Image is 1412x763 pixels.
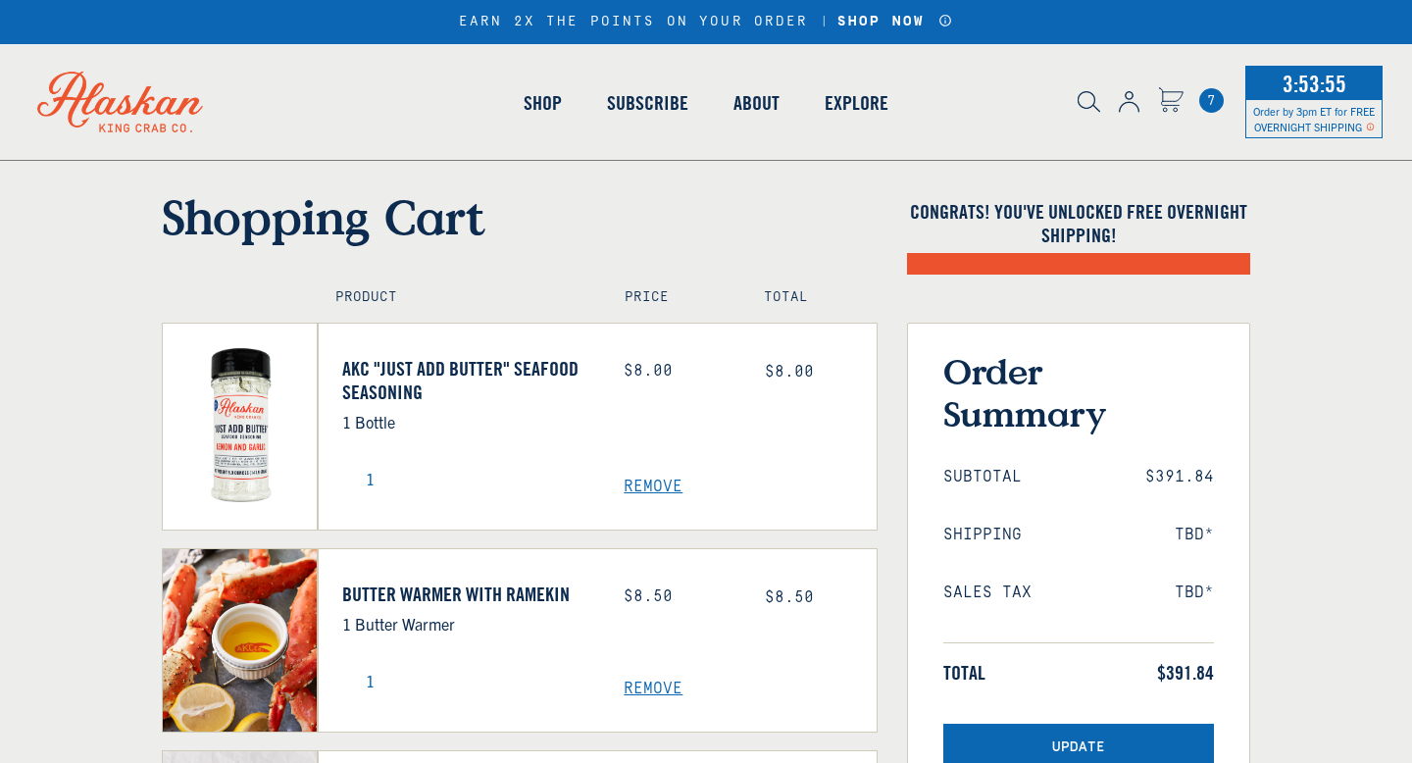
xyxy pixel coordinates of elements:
[837,14,925,29] strong: SHOP NOW
[624,587,735,606] div: $8.50
[943,350,1214,434] h3: Order Summary
[907,200,1250,247] h4: Congrats! You've unlocked FREE OVERNIGHT SHIPPING!
[711,47,802,159] a: About
[943,526,1022,544] span: Shipping
[342,611,595,636] p: 1 Butter Warmer
[938,14,953,27] a: Announcement Bar Modal
[1157,661,1214,685] span: $391.84
[831,14,932,30] a: SHOP NOW
[943,468,1022,486] span: Subtotal
[1366,120,1375,133] span: Shipping Notice Icon
[943,584,1032,602] span: Sales Tax
[1199,88,1224,113] span: 7
[10,44,230,160] img: Alaskan King Crab Co. logo
[342,409,595,434] p: 1 Bottle
[624,362,735,381] div: $8.00
[162,188,878,245] h1: Shopping Cart
[1199,88,1224,113] a: Cart
[501,47,584,159] a: Shop
[342,357,595,404] a: AKC "Just Add Butter" Seafood Seasoning
[459,14,953,30] div: EARN 2X THE POINTS ON YOUR ORDER |
[1145,468,1214,486] span: $391.84
[625,289,721,306] h4: Price
[765,588,814,606] span: $8.50
[335,289,583,306] h4: Product
[1078,91,1100,113] img: search
[1052,739,1105,756] span: Update
[802,47,911,159] a: Explore
[1158,87,1184,116] a: Cart
[1119,91,1139,113] img: account
[1253,104,1375,133] span: Order by 3pm ET for FREE OVERNIGHT SHIPPING
[163,549,317,732] img: Butter Warmer with Ramekin - 1 Butter Warmer
[624,478,877,496] a: Remove
[342,583,595,606] a: Butter Warmer with Ramekin
[624,680,877,698] a: Remove
[1278,64,1351,103] span: 3:53:55
[764,289,860,306] h4: Total
[584,47,711,159] a: Subscribe
[163,324,317,530] img: AKC "Just Add Butter" Seafood Seasoning - 1 Bottle
[765,363,814,381] span: $8.00
[943,661,985,685] span: Total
